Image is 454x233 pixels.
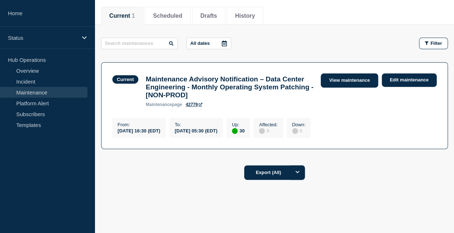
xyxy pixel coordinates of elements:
p: Up : [232,122,245,127]
button: History [235,13,255,19]
p: Affected : [259,122,277,127]
button: Filter [419,38,448,49]
div: 0 [259,127,277,134]
p: page [146,102,182,107]
p: Down : [292,122,306,127]
button: All dates [186,38,231,49]
div: [DATE] 05:30 (EDT) [175,127,217,134]
span: Filter [431,41,442,46]
button: Drafts [200,13,217,19]
a: View maintenance [321,73,378,88]
p: From : [118,122,160,127]
input: Search maintenances [101,38,178,49]
div: disabled [292,128,298,134]
button: Options [290,165,305,180]
span: maintenance [146,102,172,107]
button: Export (All) [244,165,305,180]
button: Current 1 [109,13,135,19]
p: All dates [190,41,210,46]
div: 30 [232,127,245,134]
div: 0 [292,127,306,134]
p: To : [175,122,217,127]
p: Status [8,35,77,41]
h3: Maintenance Advisory Notification – Data Center Engineering - Monthly Operating System Patching -... [146,75,314,99]
div: Current [117,77,134,82]
div: up [232,128,238,134]
div: [DATE] 16:30 (EDT) [118,127,160,134]
div: disabled [259,128,265,134]
button: Scheduled [153,13,182,19]
a: Edit maintenance [382,73,437,87]
a: 42779 [186,102,202,107]
span: 1 [132,13,135,19]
